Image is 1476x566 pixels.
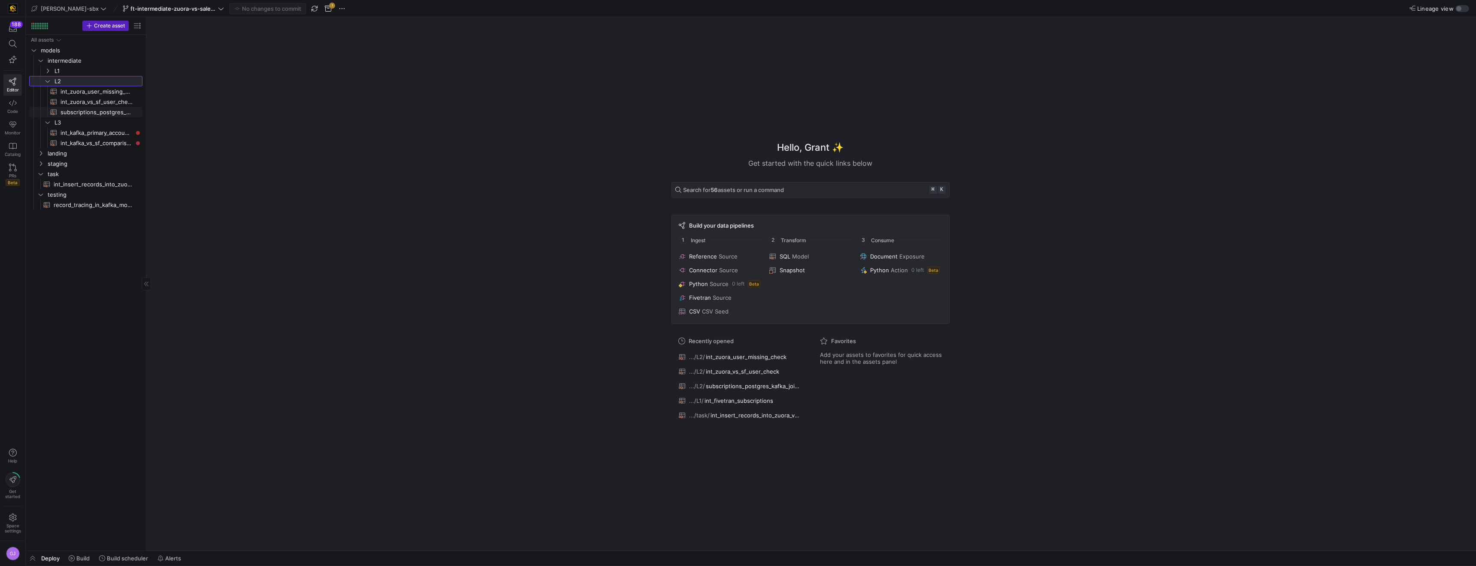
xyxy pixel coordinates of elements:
button: [PERSON_NAME]-sbx [29,3,109,14]
span: ft-intermediate-zuora-vs-salesforce-08052025 [130,5,216,12]
kbd: ⌘ [929,186,937,194]
span: L3 [54,118,141,128]
span: SQL [780,253,790,260]
button: .../L2/int_zuora_vs_sf_user_check [677,366,803,377]
span: Fivetran [689,294,711,301]
button: Search for56assets or run a command⌘k [671,182,950,198]
span: Beta [748,280,760,287]
button: Help [3,445,22,467]
a: int_zuora_user_missing_check​​​​​​​​​​ [29,86,142,97]
a: https://storage.googleapis.com/y42-prod-data-exchange/images/uAsz27BndGEK0hZWDFeOjoxA7jCwgK9jE472... [3,1,22,16]
span: Build [76,555,90,562]
span: Create asset [94,23,125,29]
div: Press SPACE to select this row. [29,97,142,107]
span: L2 [54,76,141,86]
span: Source [710,280,729,287]
div: Get started with the quick links below [671,158,950,168]
span: Beta [6,179,20,186]
div: Press SPACE to select this row. [29,189,142,200]
span: record_tracing_in_kafka_models​​​​​​​​​​ [54,200,133,210]
div: Press SPACE to select this row. [29,158,142,169]
span: .../L1/ [689,397,704,404]
span: 0 left [732,281,744,287]
span: CSV [689,308,700,315]
div: GJ [6,547,20,560]
span: int_kafka_primary_accounts​​​​​​​​​​ [60,128,133,138]
span: Source [713,294,732,301]
span: Beta [927,267,940,274]
span: staging [48,159,141,169]
button: 188 [3,21,22,36]
a: int_zuora_vs_sf_user_check​​​​​​​​​​ [29,97,142,107]
span: Python [870,267,889,274]
span: Source [719,253,738,260]
span: Exposure [899,253,925,260]
button: Snapshot [768,265,853,275]
div: Press SPACE to select this row. [29,55,142,66]
button: FivetranSource [677,292,762,303]
div: Press SPACE to select this row. [29,66,142,76]
span: Reference [689,253,717,260]
span: Help [7,458,18,463]
a: subscriptions_postgres_kafka_joined_view​​​​​​​​​​ [29,107,142,117]
button: PythonAction0 leftBeta [858,265,944,275]
span: Deploy [41,555,60,562]
a: Catalog [3,139,22,160]
div: Press SPACE to select this row. [29,169,142,179]
span: Lineage view [1417,5,1454,12]
span: Action [891,267,908,274]
button: PythonSource0 leftBeta [677,279,762,289]
span: models [41,46,141,55]
div: Press SPACE to select this row. [29,117,142,128]
div: Press SPACE to select this row. [29,45,142,55]
button: Getstarted [3,469,22,502]
div: Press SPACE to select this row. [29,35,142,45]
span: Build scheduler [107,555,148,562]
span: CSV Seed [702,308,729,315]
a: PRsBeta [3,160,22,189]
div: Press SPACE to select this row. [29,200,142,210]
button: Create asset [82,21,129,31]
strong: 56 [711,186,718,193]
div: Press SPACE to select this row. [29,179,142,189]
span: Connector [689,267,717,274]
button: GJ [3,545,22,563]
span: Favorites [831,338,856,344]
a: int_insert_records_into_zuora_vs_salesforce​​​​​​​​​​ [29,179,142,189]
span: Snapshot [780,267,805,274]
span: subscriptions_postgres_kafka_joined_view [706,383,801,390]
span: intermediate [48,56,141,66]
button: .../L2/int_zuora_user_missing_check [677,351,803,362]
div: Press SPACE to select this row. [29,138,142,148]
span: Recently opened [689,338,734,344]
div: All assets [31,37,54,43]
span: Editor [7,87,19,92]
a: int_kafka_vs_sf_comparison​​​​​​​​​​ [29,138,142,148]
button: ft-intermediate-zuora-vs-salesforce-08052025 [121,3,226,14]
button: CSVCSV Seed [677,306,762,316]
a: Spacesettings [3,510,22,537]
h1: Hello, Grant ✨ [777,140,844,155]
button: ReferenceSource [677,251,762,262]
span: landing [48,149,141,158]
button: .../task/int_insert_records_into_zuora_vs_salesforce [677,410,803,421]
span: Get started [5,489,20,499]
span: testing [48,190,141,200]
span: int_insert_records_into_zuora_vs_salesforce [711,412,801,419]
img: https://storage.googleapis.com/y42-prod-data-exchange/images/uAsz27BndGEK0hZWDFeOjoxA7jCwgK9jE472... [9,4,17,13]
button: SQLModel [768,251,853,262]
button: ConnectorSource [677,265,762,275]
span: Monitor [5,130,21,135]
span: int_zuora_vs_sf_user_check​​​​​​​​​​ [60,97,133,107]
button: .../L2/subscriptions_postgres_kafka_joined_view [677,380,803,392]
span: Space settings [5,523,21,533]
span: int_zuora_vs_sf_user_check [706,368,779,375]
span: Source [719,267,738,274]
div: 188 [10,21,23,28]
button: Build scheduler [95,551,152,566]
span: task [48,169,141,179]
span: int_zuora_user_missing_check​​​​​​​​​​ [60,87,133,97]
span: 0 left [911,267,924,273]
a: int_kafka_primary_accounts​​​​​​​​​​ [29,128,142,138]
button: DocumentExposure [858,251,944,262]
